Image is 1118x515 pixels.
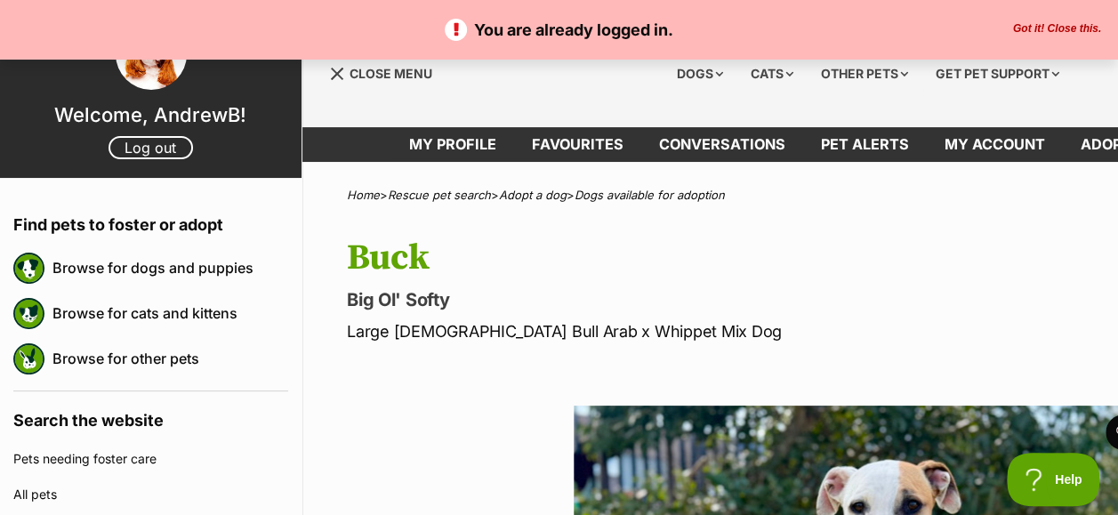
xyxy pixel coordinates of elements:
a: Log out [109,136,193,159]
a: Browse for dogs and puppies [52,249,288,286]
h4: Find pets to foster or adopt [13,196,288,245]
h1: Buck [347,237,985,278]
h4: Search the website [13,391,288,441]
a: Adopt a dog [499,188,567,202]
img: petrescue logo [13,253,44,284]
a: Pets needing foster care [13,441,288,477]
a: Home [347,188,380,202]
div: Get pet support [923,56,1072,92]
p: Big Ol' Softy [347,287,985,312]
button: Close the banner [1008,22,1106,36]
a: Browse for cats and kittens [52,294,288,332]
a: Dogs available for adoption [575,188,725,202]
a: conversations [641,127,803,162]
img: petrescue logo [13,298,44,329]
div: Other pets [808,56,921,92]
p: You are already logged in. [18,18,1100,42]
p: Large [DEMOGRAPHIC_DATA] Bull Arab x Whippet Mix Dog [347,319,985,343]
a: Rescue pet search [388,188,491,202]
img: petrescue logo [13,343,44,374]
a: My account [927,127,1063,162]
a: Favourites [514,127,641,162]
div: Cats [738,56,806,92]
a: All pets [13,477,288,512]
span: Close menu [350,66,432,81]
a: Browse for other pets [52,340,288,377]
a: Menu [329,56,445,88]
a: My profile [391,127,514,162]
div: Dogs [664,56,736,92]
iframe: Help Scout Beacon - Open [1007,453,1100,506]
a: Pet alerts [803,127,927,162]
